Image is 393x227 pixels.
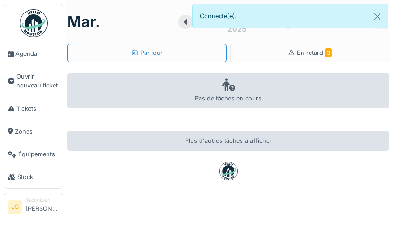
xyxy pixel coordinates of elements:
div: Connecté(e). [192,4,389,28]
span: Agenda [15,49,59,58]
span: Stock [17,173,59,181]
li: [PERSON_NAME] [26,197,59,217]
div: Plus d'autres tâches à afficher [67,131,389,151]
img: Badge_color-CXgf-gQk.svg [20,9,48,37]
span: En retard [297,49,332,56]
a: Zones [4,120,63,143]
a: JC Technicien[PERSON_NAME] [8,197,59,219]
a: Tickets [4,97,63,120]
span: Équipements [18,150,59,159]
a: Stock [4,166,63,188]
button: Close [367,4,388,29]
div: Technicien [26,197,59,204]
a: Équipements [4,143,63,166]
div: Pas de tâches en cours [67,73,389,108]
a: Ouvrir nouveau ticket [4,65,63,97]
h1: mar. [67,13,100,31]
a: Agenda [4,42,63,65]
div: 2025 [228,23,247,34]
span: Ouvrir nouveau ticket [16,72,59,90]
span: Tickets [16,104,59,113]
div: Par jour [131,48,163,57]
span: 3 [325,48,332,57]
img: badge-BVDL4wpA.svg [219,162,238,180]
li: JC [8,200,22,214]
span: Zones [15,127,59,136]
